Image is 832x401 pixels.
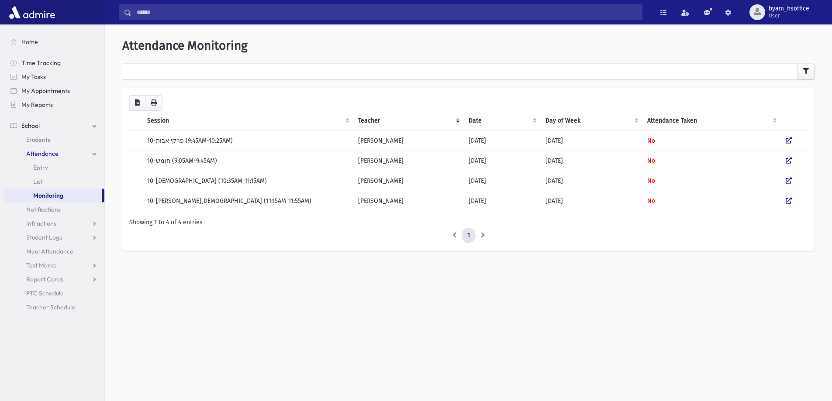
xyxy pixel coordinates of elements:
[142,130,353,151] td: 10-פרקי אבות (9:45AM-10:25AM)
[769,12,809,19] span: User
[122,38,248,53] span: Attendance Monitoring
[3,133,104,147] a: Students
[145,95,162,111] button: Print
[33,164,48,171] span: Entry
[642,111,780,131] th: Attendance Taken: activate to sort column ascending
[142,151,353,171] td: 10-חומש (9:05AM-9:45AM)
[3,98,104,112] a: My Reports
[26,136,50,144] span: Students
[642,171,780,191] td: No
[3,119,104,133] a: School
[353,130,463,151] td: [PERSON_NAME]
[463,171,540,191] td: [DATE]
[353,171,463,191] td: [PERSON_NAME]
[3,230,104,244] a: Student Logs
[3,147,104,161] a: Attendance
[540,171,642,191] td: [DATE]
[21,38,38,46] span: Home
[353,191,463,211] td: [PERSON_NAME]
[540,151,642,171] td: [DATE]
[3,244,104,258] a: Meal Attendance
[129,95,145,111] button: CSV
[769,5,809,12] span: byam_hsoffice
[3,56,104,70] a: Time Tracking
[463,151,540,171] td: [DATE]
[3,286,104,300] a: PTC Schedule
[26,150,59,158] span: Attendance
[3,35,104,49] a: Home
[3,300,104,314] a: Teacher Schedule
[3,70,104,84] a: My Tasks
[26,233,62,241] span: Student Logs
[21,73,46,81] span: My Tasks
[21,59,61,67] span: Time Tracking
[3,189,102,202] a: Monitoring
[3,84,104,98] a: My Appointments
[26,219,56,227] span: Infractions
[131,4,642,20] input: Search
[33,192,63,199] span: Monitoring
[3,202,104,216] a: Notifications
[3,258,104,272] a: Test Marks
[463,130,540,151] td: [DATE]
[642,151,780,171] td: No
[540,130,642,151] td: [DATE]
[462,228,476,243] a: 1
[129,218,808,227] div: Showing 1 to 4 of 4 entries
[26,275,63,283] span: Report Cards
[642,130,780,151] td: No
[7,3,57,21] img: AdmirePro
[26,289,64,297] span: PTC Schedule
[463,191,540,211] td: [DATE]
[3,216,104,230] a: Infractions
[26,247,73,255] span: Meal Attendance
[21,87,70,95] span: My Appointments
[26,261,56,269] span: Test Marks
[3,272,104,286] a: Report Cards
[540,111,642,131] th: Day of Week: activate to sort column ascending
[26,303,75,311] span: Teacher Schedule
[142,111,353,131] th: Session: activate to sort column ascending
[33,178,43,185] span: List
[642,191,780,211] td: No
[540,191,642,211] td: [DATE]
[26,206,61,213] span: Notifications
[21,122,40,130] span: School
[142,191,353,211] td: 10-[PERSON_NAME][DEMOGRAPHIC_DATA] (11:15AM-11:55AM)
[353,111,463,131] th: Teacher: activate to sort column ascending
[142,171,353,191] td: 10-[DEMOGRAPHIC_DATA] (10:35AM-11:15AM)
[3,175,104,189] a: List
[463,111,540,131] th: Date: activate to sort column ascending
[353,151,463,171] td: [PERSON_NAME]
[3,161,104,175] a: Entry
[21,101,53,109] span: My Reports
